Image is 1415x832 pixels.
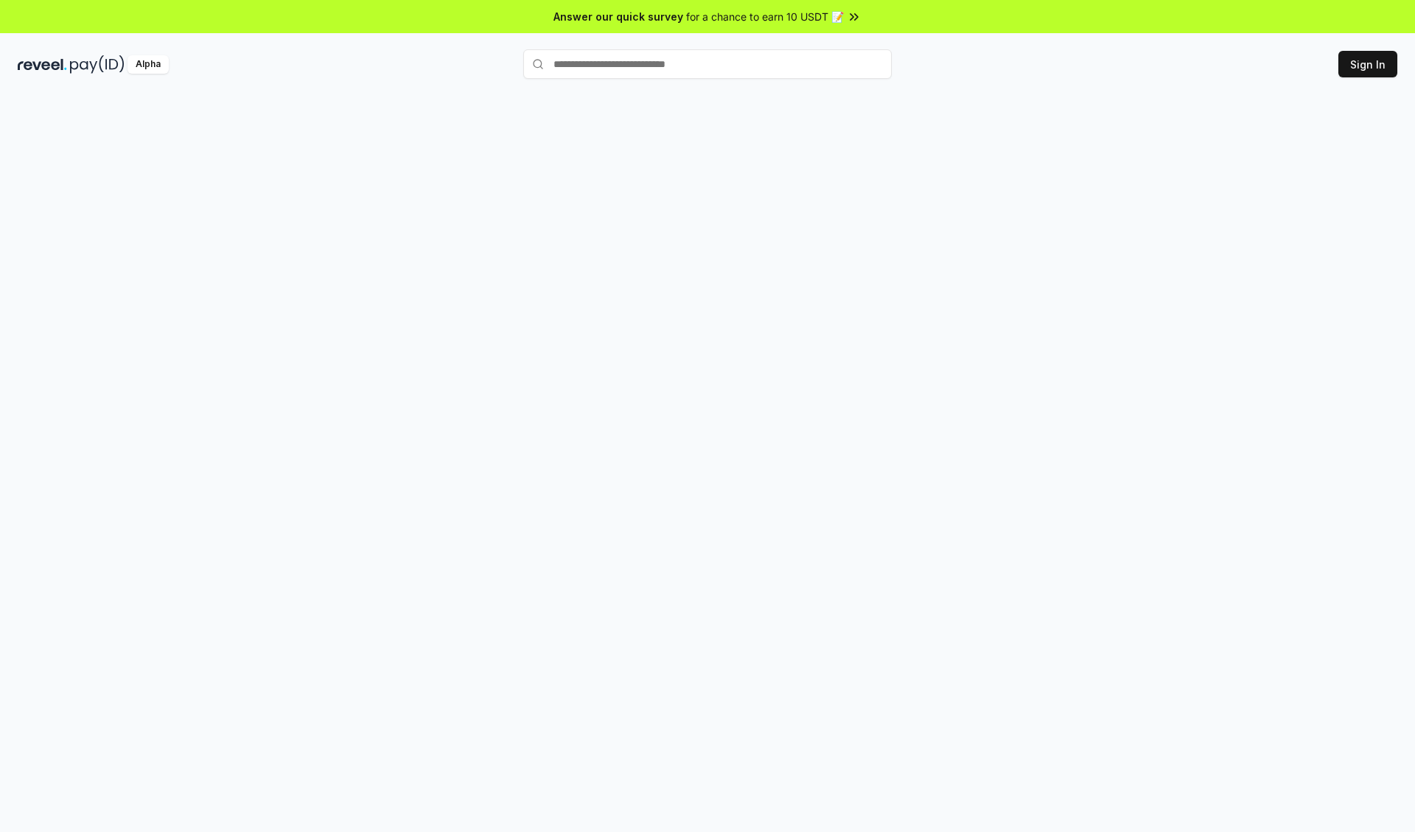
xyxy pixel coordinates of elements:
div: Alpha [127,55,169,74]
img: reveel_dark [18,55,67,74]
span: for a chance to earn 10 USDT 📝 [686,9,844,24]
img: pay_id [70,55,125,74]
button: Sign In [1338,51,1397,77]
span: Answer our quick survey [553,9,683,24]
